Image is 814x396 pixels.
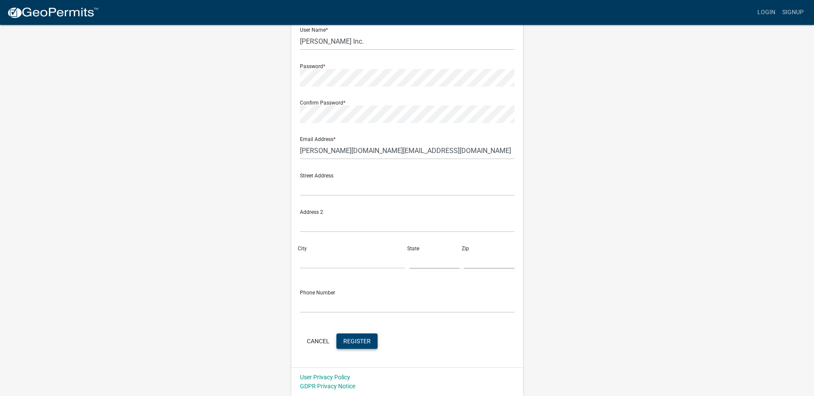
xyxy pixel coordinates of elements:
[300,383,355,390] a: GDPR Privacy Notice
[300,374,350,381] a: User Privacy Policy
[779,4,807,21] a: Signup
[336,333,378,349] button: Register
[300,333,336,349] button: Cancel
[754,4,779,21] a: Login
[343,337,371,344] span: Register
